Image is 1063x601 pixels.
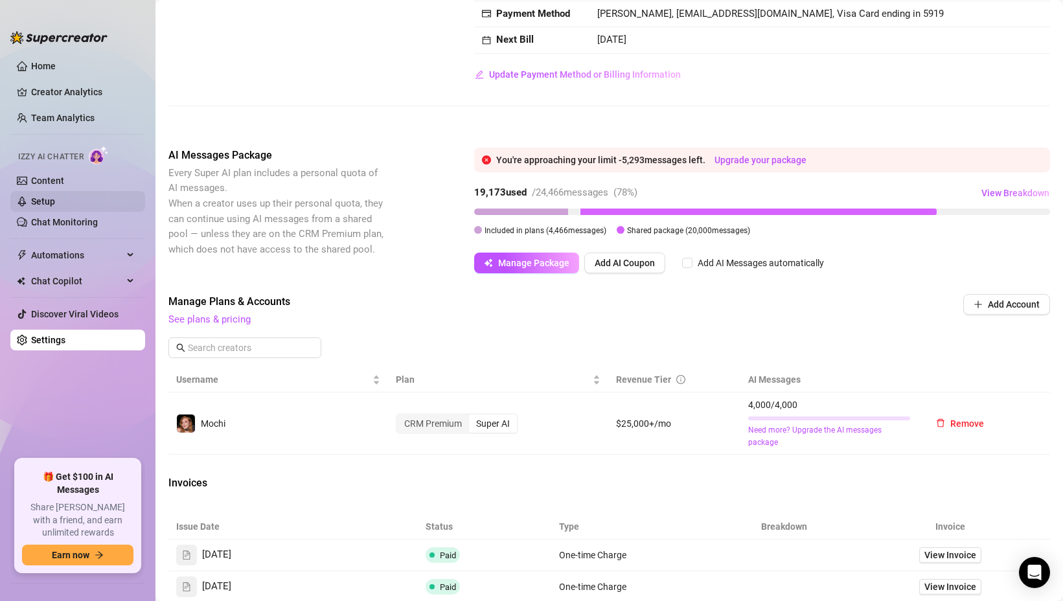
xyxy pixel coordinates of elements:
a: Discover Viral Videos [31,309,119,319]
span: Add Account [988,299,1040,310]
span: info-circle [676,375,685,384]
span: [DATE] [597,34,626,45]
span: / 24,466 messages [532,187,608,198]
button: Add Account [963,294,1050,315]
button: Remove [926,413,994,434]
button: Earn nowarrow-right [22,545,133,565]
span: View Breakdown [981,188,1049,198]
span: AI Messages Package [168,148,386,163]
th: AI Messages [740,367,918,392]
td: $25,000+/mo [608,392,740,455]
span: credit-card [482,9,491,18]
button: Add AI Coupon [584,253,665,273]
span: thunderbolt [17,250,27,260]
a: Content [31,176,64,186]
span: 🎁 Get $100 in AI Messages [22,471,133,496]
span: Shared package ( 20,000 messages) [627,226,750,235]
a: Creator Analytics [31,82,135,102]
th: Breakdown [717,514,850,539]
span: Izzy AI Chatter [18,151,84,163]
img: Mochi [177,414,195,433]
span: Remove [950,418,984,429]
span: Username [176,372,370,387]
a: Chat Monitoring [31,217,98,227]
span: [DATE] [202,579,231,595]
button: View Breakdown [981,183,1050,203]
th: Issue Date [168,514,418,539]
span: Invoices [168,475,386,491]
span: Update Payment Method or Billing Information [489,69,681,80]
span: Paid [440,582,456,592]
span: 4,000 / 4,000 [748,398,910,412]
th: Plan [388,367,608,392]
a: Settings [31,335,65,345]
button: Update Payment Method or Billing Information [474,64,681,85]
a: Home [31,61,56,71]
span: View Invoice [924,580,976,594]
span: close-circle [482,155,491,164]
input: Search creators [188,341,303,355]
div: You're approaching your limit - 5,293 messages left. [496,153,1042,167]
span: delete [936,418,945,427]
span: Chat Copilot [31,271,123,291]
a: Need more? Upgrade the AI messages package [748,424,910,449]
a: Setup [31,196,55,207]
span: One-time Charge [559,582,626,592]
th: Status [418,514,551,539]
th: Invoice [851,514,1050,539]
th: Type [551,514,718,539]
span: Paid [440,550,456,560]
a: Team Analytics [31,113,95,123]
span: Every Super AI plan includes a personal quota of AI messages. When a creator uses up their person... [168,167,383,255]
span: [DATE] [202,547,231,563]
span: Add AI Coupon [595,258,655,268]
span: arrow-right [95,550,104,560]
img: Chat Copilot [17,277,25,286]
a: View Invoice [919,579,981,595]
div: Super AI [469,414,517,433]
button: Manage Package [474,253,579,273]
strong: Payment Method [496,8,570,19]
span: Manage Plans & Accounts [168,294,875,310]
a: View Invoice [919,547,981,563]
span: Earn now [52,550,89,560]
span: Mochi [201,418,225,429]
span: One-time Charge [559,550,626,560]
div: Add AI Messages automatically [698,256,824,270]
span: file-text [182,582,191,591]
div: Open Intercom Messenger [1019,557,1050,588]
span: calendar [482,36,491,45]
span: file-text [182,550,191,560]
span: Automations [31,245,123,266]
th: Username [168,367,388,392]
span: Plan [396,372,590,387]
span: edit [475,70,484,79]
div: CRM Premium [397,414,469,433]
a: Upgrade your package [714,155,806,165]
img: logo-BBDzfeDw.svg [10,31,108,44]
span: plus [974,300,983,309]
div: segmented control [396,413,518,434]
span: Included in plans ( 4,466 messages) [485,226,606,235]
span: search [176,343,185,352]
a: See plans & pricing [168,313,251,325]
strong: 19,173 used [474,187,527,198]
span: Revenue Tier [616,374,671,385]
span: View Invoice [924,548,976,562]
span: Manage Package [498,258,569,268]
span: ( 78 %) [613,187,637,198]
strong: Next Bill [496,34,534,45]
span: Share [PERSON_NAME] with a friend, and earn unlimited rewards [22,501,133,539]
span: [PERSON_NAME], [EMAIL_ADDRESS][DOMAIN_NAME], Visa Card ending in 5919 [597,8,944,19]
img: AI Chatter [89,146,109,164]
